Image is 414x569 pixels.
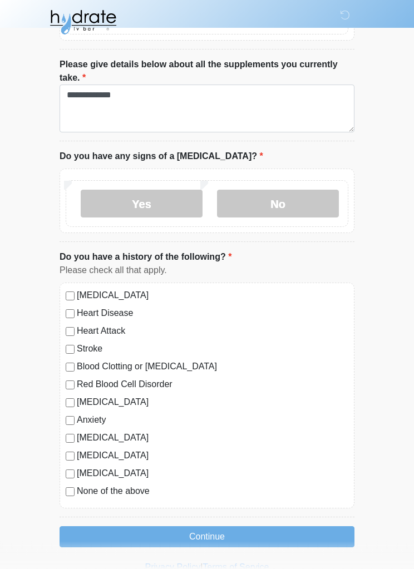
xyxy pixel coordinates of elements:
label: Heart Disease [77,307,348,320]
input: Heart Attack [66,328,75,337]
label: Stroke [77,343,348,356]
label: Heart Attack [77,325,348,338]
input: [MEDICAL_DATA] [66,292,75,301]
input: Heart Disease [66,310,75,319]
label: [MEDICAL_DATA] [77,467,348,481]
img: Hydrate IV Bar - Glendale Logo [48,8,117,36]
label: Please give details below about all the supplements you currently take. [60,58,354,85]
input: None of the above [66,488,75,497]
label: Blood Clotting or [MEDICAL_DATA] [77,360,348,374]
input: Anxiety [66,417,75,425]
input: [MEDICAL_DATA] [66,452,75,461]
label: [MEDICAL_DATA] [77,289,348,303]
label: Red Blood Cell Disorder [77,378,348,392]
label: None of the above [77,485,348,498]
input: [MEDICAL_DATA] [66,399,75,408]
label: [MEDICAL_DATA] [77,449,348,463]
label: [MEDICAL_DATA] [77,396,348,409]
label: Do you have a history of the following? [60,251,231,264]
input: [MEDICAL_DATA] [66,434,75,443]
button: Continue [60,527,354,548]
input: Blood Clotting or [MEDICAL_DATA] [66,363,75,372]
label: [MEDICAL_DATA] [77,432,348,445]
label: No [217,190,339,218]
label: Yes [81,190,203,218]
input: Stroke [66,345,75,354]
input: Red Blood Cell Disorder [66,381,75,390]
input: [MEDICAL_DATA] [66,470,75,479]
div: Please check all that apply. [60,264,354,278]
label: Anxiety [77,414,348,427]
label: Do you have any signs of a [MEDICAL_DATA]? [60,150,263,164]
